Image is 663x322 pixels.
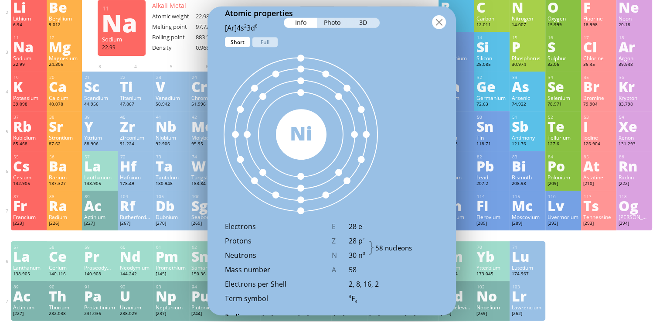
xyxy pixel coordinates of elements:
[49,94,80,101] div: Calcium
[619,213,650,220] div: [PERSON_NAME]
[619,119,650,133] div: Xe
[583,213,615,220] div: Tennessine
[512,220,543,227] div: [289]
[619,159,650,173] div: Rn
[196,33,239,41] div: 883 °C
[156,213,187,220] div: Dubnium
[120,119,151,133] div: Zr
[191,199,223,212] div: Sg
[512,40,543,54] div: P
[156,119,187,133] div: Nb
[85,75,116,80] div: 21
[619,141,650,148] div: 131.293
[441,141,472,148] div: 114.818
[512,94,543,101] div: Arsenic
[84,141,116,148] div: 88.906
[191,141,223,148] div: 95.95
[476,119,507,133] div: Sn
[317,18,348,28] div: Photo
[120,101,151,108] div: 47.867
[196,12,239,20] div: 22.98976928
[476,159,507,173] div: Pb
[225,221,332,231] div: Electrons
[441,249,472,263] div: Tm
[441,62,472,69] div: 26.982
[512,79,543,93] div: As
[441,15,472,22] div: Boron
[49,220,80,227] div: [226]
[191,119,223,133] div: Mo
[120,94,151,101] div: Titanium
[49,40,80,54] div: Mg
[84,220,116,227] div: [227]
[547,119,579,133] div: Te
[619,134,650,141] div: Xenon
[441,199,472,212] div: Nh
[156,174,187,181] div: Tantalum
[476,174,507,181] div: Lead
[13,79,44,93] div: K
[192,244,223,250] div: 62
[512,55,543,62] div: Phosphorus
[547,181,579,188] div: [209]
[619,22,650,29] div: 20.18
[548,194,579,199] div: 116
[84,264,116,271] div: Praseodymium
[619,101,650,108] div: 83.798
[441,174,472,181] div: Thallium
[120,141,151,148] div: 91.224
[156,249,187,263] div: Pm
[156,114,187,120] div: 41
[191,159,223,173] div: W
[84,79,116,93] div: Sc
[583,62,615,69] div: 35.45
[363,250,365,256] sup: 0
[84,119,116,133] div: Y
[49,22,80,29] div: 9.012
[547,15,579,22] div: Oxygen
[49,154,80,160] div: 56
[583,79,615,93] div: Br
[156,194,187,199] div: 105
[548,35,579,41] div: 16
[13,220,44,227] div: [223]
[14,244,44,250] div: 57
[512,154,543,160] div: 83
[476,55,507,62] div: Silicon
[191,79,223,93] div: Cr
[102,35,141,43] div: Sodium
[120,199,151,212] div: Rf
[49,119,80,133] div: Sr
[583,55,615,62] div: Chlorine
[512,75,543,80] div: 33
[583,159,615,173] div: At
[547,22,579,29] div: 15.999
[619,79,650,93] div: Kr
[512,114,543,120] div: 51
[619,94,650,101] div: Krypton
[441,94,472,101] div: Gallium
[225,37,250,47] div: Short
[13,141,44,148] div: 85.468
[13,199,44,212] div: Fr
[196,23,239,31] div: 97.72 °C
[583,94,615,101] div: Bromine
[156,101,187,108] div: 50.942
[13,101,44,108] div: 39.098
[102,4,141,12] div: 11
[84,159,116,173] div: La
[84,174,116,181] div: Lanthanum
[196,44,239,51] div: 0.968 g/cm
[13,249,44,263] div: La
[225,250,332,260] div: Neutrons
[152,1,239,10] div: Alkali Metal
[13,15,44,22] div: Lithium
[84,94,116,101] div: Scandium
[583,199,615,212] div: Ts
[156,199,187,212] div: Db
[547,134,579,141] div: Tellurium
[191,249,223,263] div: Sm
[120,79,151,93] div: Ti
[512,35,543,41] div: 15
[512,141,543,148] div: 121.76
